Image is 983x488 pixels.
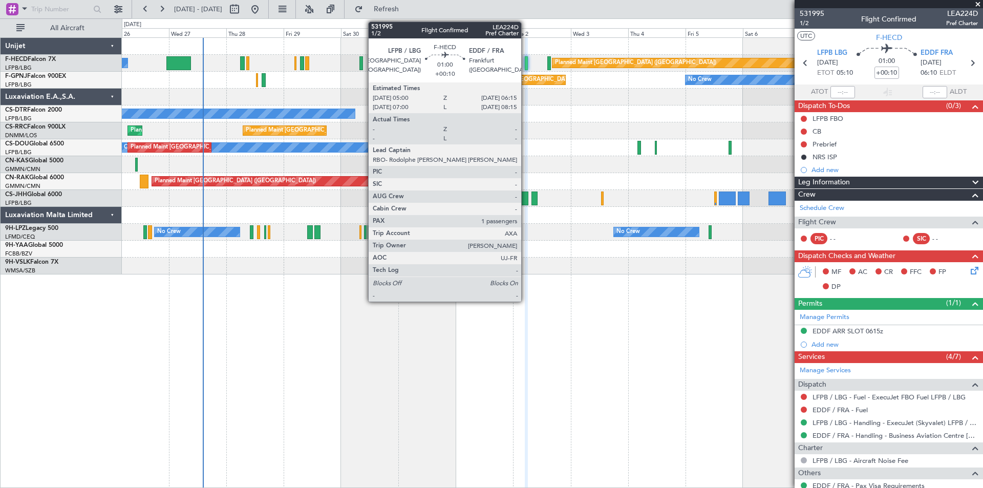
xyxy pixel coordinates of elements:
[124,20,141,29] div: [DATE]
[5,124,66,130] a: CS-RRCFalcon 900LX
[884,267,893,278] span: CR
[688,72,712,88] div: No Crew
[798,298,822,310] span: Permits
[5,115,32,122] a: LFPB/LBG
[946,351,961,362] span: (4/7)
[932,234,955,243] div: - -
[946,100,961,111] span: (0/3)
[813,393,966,401] a: LFPB / LBG - Fuel - ExecuJet FBO Fuel LFPB / LBG
[174,5,222,14] span: [DATE] - [DATE]
[350,1,411,17] button: Refresh
[131,140,292,155] div: Planned Maint [GEOGRAPHIC_DATA] ([GEOGRAPHIC_DATA])
[473,140,634,155] div: Planned Maint [GEOGRAPHIC_DATA] ([GEOGRAPHIC_DATA])
[5,124,27,130] span: CS-RRC
[27,25,108,32] span: All Aircraft
[5,107,62,113] a: CS-DTRFalcon 2000
[921,58,942,68] span: [DATE]
[798,250,895,262] span: Dispatch Checks and Weather
[513,28,570,37] div: Tue 2
[837,68,853,78] span: 05:10
[810,233,827,244] div: PIC
[5,141,29,147] span: CS-DOU
[5,182,40,190] a: GMMN/CMN
[798,189,816,201] span: Crew
[798,351,825,363] span: Services
[5,165,40,173] a: GMMN/CMN
[155,174,316,189] div: Planned Maint [GEOGRAPHIC_DATA] ([GEOGRAPHIC_DATA])
[5,175,29,181] span: CN-RAK
[813,114,843,123] div: LFPB FBO
[5,233,35,241] a: LFMD/CEQ
[114,140,138,155] div: No Crew
[398,28,456,37] div: Sun 31
[813,127,821,136] div: CB
[5,259,58,265] a: 9H-VSLKFalcon 7X
[946,298,961,308] span: (1/1)
[800,312,849,323] a: Manage Permits
[5,225,58,231] a: 9H-LPZLegacy 500
[5,259,30,265] span: 9H-VSLK
[5,250,32,258] a: FCBB/BZV
[817,58,838,68] span: [DATE]
[921,48,953,58] span: EDDF FRA
[246,123,407,138] div: Planned Maint [GEOGRAPHIC_DATA] ([GEOGRAPHIC_DATA])
[284,28,341,37] div: Fri 29
[131,123,292,138] div: Planned Maint [GEOGRAPHIC_DATA] ([GEOGRAPHIC_DATA])
[5,64,32,72] a: LFPB/LBG
[798,177,850,188] span: Leg Information
[456,28,513,37] div: Mon 1
[813,140,837,148] div: Prebrief
[797,31,815,40] button: UTC
[11,20,111,36] button: All Aircraft
[798,100,850,112] span: Dispatch To-Dos
[5,56,56,62] a: F-HECDFalcon 7X
[813,406,868,414] a: EDDF / FRA - Fuel
[382,72,405,88] div: No Crew
[800,366,851,376] a: Manage Services
[5,81,32,89] a: LFPB/LBG
[5,199,32,207] a: LFPB/LBG
[555,55,716,71] div: Planned Maint [GEOGRAPHIC_DATA] ([GEOGRAPHIC_DATA])
[5,242,28,248] span: 9H-YAA
[5,175,64,181] a: CN-RAKGlobal 6000
[5,192,62,198] a: CS-JHHGlobal 6000
[813,418,978,427] a: LFPB / LBG - Handling - ExecuJet (Skyvalet) LFPB / LBG
[938,267,946,278] span: FP
[800,19,824,28] span: 1/2
[5,141,64,147] a: CS-DOUGlobal 6500
[341,28,398,37] div: Sat 30
[112,28,169,37] div: Tue 26
[830,234,853,243] div: - -
[157,224,181,240] div: No Crew
[817,68,834,78] span: ETOT
[5,267,35,274] a: WMSA/SZB
[5,225,26,231] span: 9H-LPZ
[939,68,956,78] span: ELDT
[913,233,930,244] div: SIC
[5,73,66,79] a: F-GPNJFalcon 900EX
[811,87,828,97] span: ATOT
[5,107,27,113] span: CS-DTR
[628,28,686,37] div: Thu 4
[365,6,408,13] span: Refresh
[800,203,844,214] a: Schedule Crew
[5,242,63,248] a: 9H-YAAGlobal 5000
[921,68,937,78] span: 06:10
[813,431,978,440] a: EDDF / FRA - Handling - Business Aviation Centre [GEOGRAPHIC_DATA] ([PERSON_NAME] Avn) EDDF / FRA
[616,224,640,240] div: No Crew
[831,282,841,292] span: DP
[798,217,836,228] span: Flight Crew
[169,28,226,37] div: Wed 27
[811,340,978,349] div: Add new
[226,28,284,37] div: Thu 28
[910,267,922,278] span: FFC
[830,86,855,98] input: --:--
[5,73,27,79] span: F-GPNJ
[858,267,867,278] span: AC
[817,48,847,58] span: LFPB LBG
[798,379,826,391] span: Dispatch
[5,132,37,139] a: DNMM/LOS
[457,20,475,29] div: [DATE]
[798,468,821,479] span: Others
[5,192,27,198] span: CS-JHH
